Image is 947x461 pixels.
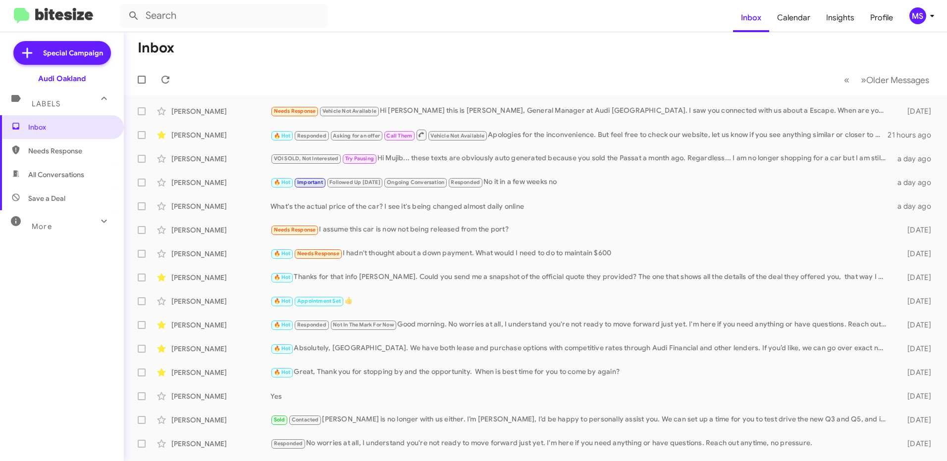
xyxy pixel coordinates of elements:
[892,225,939,235] div: [DATE]
[892,249,939,259] div: [DATE]
[274,274,291,280] span: 🔥 Hot
[866,75,929,86] span: Older Messages
[270,391,892,401] div: Yes
[274,322,291,328] span: 🔥 Hot
[274,369,291,375] span: 🔥 Hot
[892,320,939,330] div: [DATE]
[329,179,380,185] span: Followed Up [DATE]
[844,74,849,86] span: «
[333,322,394,328] span: Not In The Mark For Now
[171,344,270,354] div: [PERSON_NAME]
[909,7,926,24] div: MS
[297,179,323,185] span: Important
[322,108,376,114] span: Vehicle Not Available
[274,133,291,139] span: 🔥 Hot
[270,153,892,164] div: Hi Mujib... these texts are obviously auto generated because you sold the Passat a month ago. Reg...
[274,250,291,257] span: 🔥 Hot
[855,70,935,90] button: Next
[297,133,326,139] span: Responded
[171,391,270,401] div: [PERSON_NAME]
[274,440,303,447] span: Responded
[32,222,52,231] span: More
[892,391,939,401] div: [DATE]
[892,106,939,116] div: [DATE]
[892,178,939,187] div: a day ago
[43,48,103,58] span: Special Campaign
[270,248,892,259] div: I hadn't thought about a down payment. What would I need to do to maintain $600
[818,3,862,32] a: Insights
[892,154,939,164] div: a day ago
[892,344,939,354] div: [DATE]
[171,154,270,164] div: [PERSON_NAME]
[171,225,270,235] div: [PERSON_NAME]
[171,106,270,116] div: [PERSON_NAME]
[28,193,65,203] span: Save a Deal
[270,438,892,449] div: No worries at all, I understand you're not ready to move forward just yet. I'm here if you need a...
[270,414,892,425] div: [PERSON_NAME] is no longer with us either. I’m [PERSON_NAME], I’d be happy to personally assist y...
[28,170,84,180] span: All Conversations
[171,130,270,140] div: [PERSON_NAME]
[270,129,888,141] div: Apologies for the inconvenience. But feel free to check our website, let us know if you see anyth...
[274,416,285,423] span: Sold
[862,3,901,32] a: Profile
[138,40,174,56] h1: Inbox
[274,227,316,233] span: Needs Response
[274,298,291,304] span: 🔥 Hot
[451,179,480,185] span: Responded
[838,70,855,90] button: Previous
[892,201,939,211] div: a day ago
[270,224,892,235] div: I assume this car is now not being released from the port?
[28,146,112,156] span: Needs Response
[769,3,818,32] a: Calendar
[333,133,380,139] span: Asking for an offer
[270,177,892,188] div: No it in a few weeks no
[270,105,892,117] div: Hi [PERSON_NAME] this is [PERSON_NAME], General Manager at Audi [GEOGRAPHIC_DATA]. I saw you conn...
[292,416,319,423] span: Contacted
[274,179,291,185] span: 🔥 Hot
[171,415,270,425] div: [PERSON_NAME]
[892,439,939,449] div: [DATE]
[387,179,444,185] span: Ongoing Conversation
[38,74,86,84] div: Audi Oakland
[430,133,484,139] span: Vehicle Not Available
[171,249,270,259] div: [PERSON_NAME]
[270,319,892,330] div: Good morning. No worries at all, I understand you're not ready to move forward just yet. I'm here...
[297,250,339,257] span: Needs Response
[888,130,939,140] div: 21 hours ago
[171,273,270,282] div: [PERSON_NAME]
[171,178,270,187] div: [PERSON_NAME]
[171,368,270,377] div: [PERSON_NAME]
[270,343,892,354] div: Absolutely, [GEOGRAPHIC_DATA]. We have both lease and purchase options with competitive rates thr...
[270,201,892,211] div: What's the actual price of the car? I see it's being changed almost daily online
[274,345,291,352] span: 🔥 Hot
[386,133,412,139] span: Call Them
[861,74,866,86] span: »
[274,155,339,162] span: VOI SOLD, Not Interested
[297,322,326,328] span: Responded
[892,368,939,377] div: [DATE]
[297,298,341,304] span: Appointment Set
[270,295,892,307] div: 👍
[733,3,769,32] a: Inbox
[120,4,328,28] input: Search
[171,439,270,449] div: [PERSON_NAME]
[32,99,60,108] span: Labels
[345,155,374,162] span: Try Pausing
[892,273,939,282] div: [DATE]
[901,7,936,24] button: MS
[270,367,892,378] div: Great, Thank you for stopping by and the opportunity. When is best time for you to come by again?
[892,296,939,306] div: [DATE]
[892,415,939,425] div: [DATE]
[28,122,112,132] span: Inbox
[270,272,892,283] div: Thanks for that info [PERSON_NAME]. Could you send me a snapshot of the official quote they provi...
[839,70,935,90] nav: Page navigation example
[274,108,316,114] span: Needs Response
[171,201,270,211] div: [PERSON_NAME]
[171,296,270,306] div: [PERSON_NAME]
[171,320,270,330] div: [PERSON_NAME]
[13,41,111,65] a: Special Campaign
